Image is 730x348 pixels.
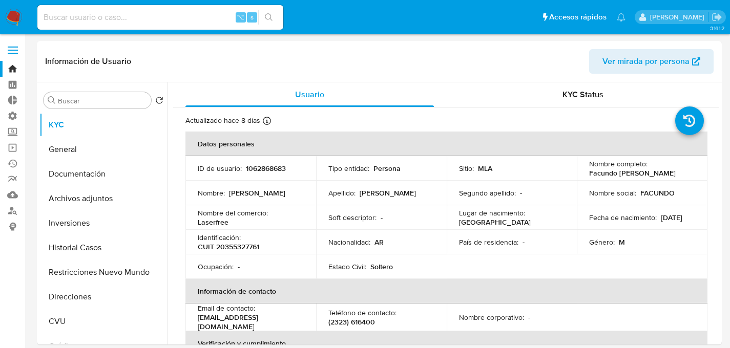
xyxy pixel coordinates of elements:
p: Fecha de nacimiento : [589,213,657,222]
button: Restricciones Nuevo Mundo [39,260,168,285]
p: Identificación : [198,233,241,242]
p: Estado Civil : [328,262,366,271]
p: Actualizado hace 8 días [185,116,260,125]
p: - [381,213,383,222]
p: País de residencia : [459,237,518,247]
p: Tipo entidad : [328,164,369,173]
p: Persona [373,164,401,173]
span: Accesos rápidos [549,12,607,23]
h1: Información de Usuario [45,56,131,67]
p: [EMAIL_ADDRESS][DOMAIN_NAME] [198,313,300,331]
p: Nombre del comercio : [198,208,268,217]
p: facundo.marin@mercadolibre.com [650,12,708,22]
p: [PERSON_NAME] [229,188,285,198]
p: CUIT 20355327761 [198,242,259,251]
p: ID de usuario : [198,164,242,173]
p: Ocupación : [198,262,234,271]
p: 1062868683 [246,164,286,173]
span: Ver mirada por persona [602,49,690,74]
input: Buscar [58,96,147,105]
p: Nacionalidad : [328,237,370,247]
a: Notificaciones [617,13,625,21]
p: Teléfono de contacto : [328,308,397,317]
button: Volver al orden por defecto [155,96,163,107]
p: Segundo apellido : [459,188,516,198]
p: Nombre corporativo : [459,313,524,322]
button: KYC [39,113,168,137]
p: Laserfree [198,217,228,227]
span: ⌥ [237,12,244,22]
p: [PERSON_NAME] [360,188,416,198]
p: [GEOGRAPHIC_DATA] [459,217,531,227]
button: CVU [39,309,168,334]
span: Usuario [295,89,324,100]
p: Nombre completo : [589,159,648,168]
button: Inversiones [39,211,168,235]
p: Nombre : [198,188,225,198]
p: [DATE] [661,213,682,222]
button: search-icon [258,10,279,25]
th: Datos personales [185,132,707,156]
p: - [520,188,522,198]
p: Sitio : [459,164,474,173]
p: MLA [478,164,492,173]
button: Archivos adjuntos [39,186,168,211]
p: Facundo [PERSON_NAME] [589,168,676,178]
p: (2323) 616400 [328,317,375,327]
p: Lugar de nacimiento : [459,208,525,217]
p: AR [374,237,384,247]
p: - [238,262,240,271]
p: Género : [589,237,615,247]
p: Soft descriptor : [328,213,377,222]
button: General [39,137,168,162]
p: - [528,313,530,322]
p: Nombre social : [589,188,636,198]
button: Buscar [48,96,56,104]
a: Salir [712,12,722,23]
input: Buscar usuario o caso... [37,11,283,24]
p: - [523,237,525,247]
p: FACUNDO [640,188,675,198]
p: Apellido : [328,188,356,198]
p: M [619,237,625,247]
button: Direcciones [39,285,168,309]
span: s [251,12,254,22]
p: Soltero [370,262,393,271]
button: Ver mirada por persona [589,49,714,74]
button: Documentación [39,162,168,186]
span: KYC Status [562,89,603,100]
button: Historial Casos [39,235,168,260]
p: Email de contacto : [198,303,255,313]
th: Información de contacto [185,279,707,303]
